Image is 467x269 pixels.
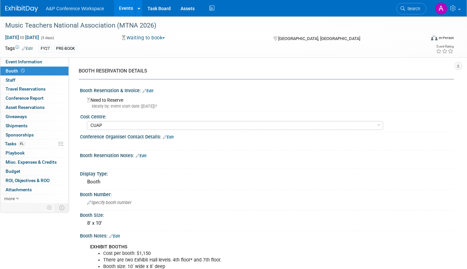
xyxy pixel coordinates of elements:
[109,234,120,238] a: Edit
[0,176,68,185] a: ROI, Objectives & ROO
[80,190,454,198] div: Booth Number:
[396,3,426,14] a: Search
[80,151,454,159] div: Booth Reservation Notes:
[39,45,52,52] div: FY27
[40,36,54,40] span: (5 days)
[6,77,15,83] span: Staff
[6,178,49,183] span: ROI, Objectives & ROO
[6,187,32,192] span: Attachments
[87,200,131,205] span: Specify booth number
[6,150,25,155] span: Playbook
[103,250,378,257] li: Cost per booth: $1,150
[120,34,167,41] button: Waiting to book
[0,194,68,203] a: more
[278,36,360,41] span: [GEOGRAPHIC_DATA], [GEOGRAPHIC_DATA]
[0,185,68,194] a: Attachments
[0,167,68,176] a: Budget
[54,45,77,52] div: PRE-BOOK
[405,6,420,11] span: Search
[0,158,68,167] a: Misc. Expenses & Credits
[80,231,454,239] div: Booth Notes:
[431,35,438,40] img: Format-Inperson.png
[0,149,68,157] a: Playbook
[438,35,454,40] div: In-Person
[0,121,68,130] a: Shipments
[85,95,449,109] div: Need to Reserve
[90,244,127,250] b: EXHIBIT BOOTHS
[80,210,454,218] div: Booth Size:
[6,123,28,128] span: Shipments
[79,68,449,74] div: BOOTH RESERVATION DETAILS
[5,6,38,12] img: ExhibitDay
[0,76,68,85] a: Staff
[20,68,26,73] span: Booth not reserved yet
[18,141,25,146] span: 4%
[0,67,68,75] a: Booth
[6,68,26,73] span: Booth
[85,177,449,187] div: Booth
[80,86,454,94] div: Booth Reservation & Invoice:
[0,139,68,148] a: Tasks4%
[55,203,69,212] td: Toggle Event Tabs
[6,132,34,137] span: Sponsorships
[6,169,20,174] span: Budget
[46,6,104,11] span: A&P Conference Workspace
[6,95,44,101] span: Conference Report
[80,112,451,120] div: Cost Centre:
[85,218,449,228] div: 8' x 10'
[5,45,33,52] td: Tags
[143,89,153,93] a: Edit
[103,257,378,263] li: There are two Exhibit Hall levels: 4th floor* and 7th floor.
[0,112,68,121] a: Giveaways
[0,85,68,93] a: Travel Reservations
[0,57,68,66] a: Event Information
[5,34,39,40] span: [DATE] [DATE]
[0,94,68,103] a: Conference Report
[80,169,454,177] div: Display Type:
[435,2,447,15] img: Amanda Oney
[6,159,57,165] span: Misc. Expenses & Credits
[22,46,33,51] a: Edit
[436,45,454,48] div: Event Rating
[163,135,174,139] a: Edit
[87,103,449,109] div: Ideally by: event start date ([DATE])?
[3,20,416,31] div: Music Teachers National Association (MTNA 2026)
[0,131,68,139] a: Sponsorships
[5,141,25,146] span: Tasks
[4,196,15,201] span: more
[6,86,46,92] span: Travel Reservations
[80,132,454,140] div: Conference Organiser Contact Details:
[6,105,45,110] span: Asset Reservations
[44,203,55,212] td: Personalize Event Tab Strip
[6,114,27,119] span: Giveaways
[19,35,25,40] span: to
[136,154,146,158] a: Edit
[6,59,42,64] span: Event Information
[0,103,68,112] a: Asset Reservations
[387,34,454,44] div: Event Format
